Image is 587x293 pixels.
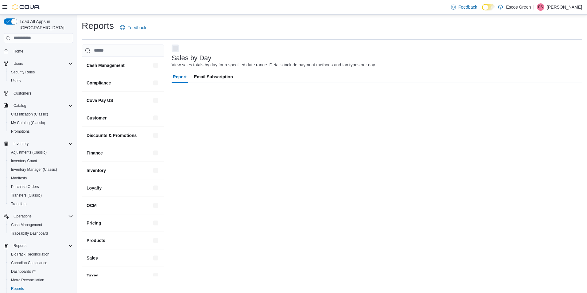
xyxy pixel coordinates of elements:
[458,4,477,10] span: Feedback
[11,48,26,55] a: Home
[152,254,159,262] button: Sales
[9,111,73,118] span: Classification (Classic)
[172,45,179,52] button: Next
[87,255,151,261] button: Sales
[87,115,151,121] button: Customer
[6,276,76,284] button: Metrc Reconciliation
[11,222,42,227] span: Cash Management
[6,221,76,229] button: Cash Management
[1,101,76,110] button: Catalog
[11,90,34,97] a: Customers
[11,102,29,109] button: Catalog
[11,260,47,265] span: Canadian Compliance
[11,286,24,291] span: Reports
[9,166,60,173] a: Inventory Manager (Classic)
[118,21,149,34] a: Feedback
[11,167,57,172] span: Inventory Manager (Classic)
[9,200,73,208] span: Transfers
[87,62,151,68] button: Cash Management
[11,231,48,236] span: Traceabilty Dashboard
[6,259,76,267] button: Canadian Compliance
[11,278,44,283] span: Metrc Reconciliation
[14,91,31,96] span: Customers
[11,242,73,249] span: Reports
[12,4,40,10] img: Cova
[152,219,159,227] button: Pricing
[11,89,73,97] span: Customers
[152,202,159,209] button: OCM
[9,251,73,258] span: BioTrack Reconciliation
[87,97,113,104] h3: Cova Pay US
[152,114,159,122] button: Customer
[173,71,187,83] span: Report
[9,268,73,275] span: Dashboards
[449,1,480,13] a: Feedback
[82,20,114,32] h1: Reports
[9,119,73,127] span: My Catalog (Classic)
[11,176,27,181] span: Manifests
[533,3,535,11] p: |
[87,132,151,139] button: Discounts & Promotions
[87,272,99,279] h3: Taxes
[9,259,50,267] a: Canadian Compliance
[11,140,73,147] span: Inventory
[87,220,101,226] h3: Pricing
[547,3,582,11] p: [PERSON_NAME]
[87,272,151,279] button: Taxes
[87,115,107,121] h3: Customer
[6,76,76,85] button: Users
[11,102,73,109] span: Catalog
[538,3,543,11] span: PS
[11,252,49,257] span: BioTrack Reconciliation
[87,62,125,68] h3: Cash Management
[11,193,42,198] span: Transfers (Classic)
[9,157,40,165] a: Inventory Count
[9,68,37,76] a: Security Roles
[9,166,73,173] span: Inventory Manager (Classic)
[9,221,73,229] span: Cash Management
[152,149,159,157] button: Finance
[11,213,73,220] span: Operations
[87,150,103,156] h3: Finance
[87,97,151,104] button: Cova Pay US
[11,184,39,189] span: Purchase Orders
[152,184,159,192] button: Loyalty
[87,80,151,86] button: Compliance
[87,150,151,156] button: Finance
[9,77,23,84] a: Users
[14,61,23,66] span: Users
[1,47,76,56] button: Home
[9,230,50,237] a: Traceabilty Dashboard
[9,192,73,199] span: Transfers (Classic)
[9,251,52,258] a: BioTrack Reconciliation
[1,212,76,221] button: Operations
[9,157,73,165] span: Inventory Count
[9,276,73,284] span: Metrc Reconciliation
[194,71,233,83] span: Email Subscription
[6,174,76,182] button: Manifests
[14,141,29,146] span: Inventory
[6,284,76,293] button: Reports
[6,267,76,276] a: Dashboards
[6,191,76,200] button: Transfers (Classic)
[11,47,73,55] span: Home
[17,18,73,31] span: Load All Apps in [GEOGRAPHIC_DATA]
[1,139,76,148] button: Inventory
[506,3,531,11] p: Escos Green
[9,149,73,156] span: Adjustments (Classic)
[9,285,26,292] a: Reports
[11,242,29,249] button: Reports
[9,149,49,156] a: Adjustments (Classic)
[6,119,76,127] button: My Catalog (Classic)
[6,250,76,259] button: BioTrack Reconciliation
[9,276,47,284] a: Metrc Reconciliation
[172,54,212,62] h3: Sales by Day
[14,214,32,219] span: Operations
[6,165,76,174] button: Inventory Manager (Classic)
[87,202,151,209] button: OCM
[6,157,76,165] button: Inventory Count
[87,80,111,86] h3: Compliance
[11,60,73,67] span: Users
[6,68,76,76] button: Security Roles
